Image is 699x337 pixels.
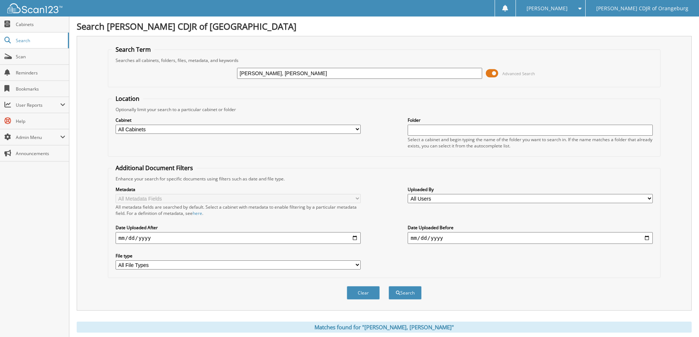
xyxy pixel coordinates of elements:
[16,21,65,28] span: Cabinets
[112,106,656,113] div: Optionally limit your search to a particular cabinet or folder
[116,224,361,231] label: Date Uploaded After
[77,20,692,32] h1: Search [PERSON_NAME] CDJR of [GEOGRAPHIC_DATA]
[16,102,60,108] span: User Reports
[16,86,65,92] span: Bookmarks
[502,71,535,76] span: Advanced Search
[77,322,692,333] div: Matches found for "[PERSON_NAME], [PERSON_NAME]"
[116,232,361,244] input: start
[389,286,422,300] button: Search
[16,150,65,157] span: Announcements
[16,37,64,44] span: Search
[16,70,65,76] span: Reminders
[347,286,380,300] button: Clear
[116,117,361,123] label: Cabinet
[408,224,653,231] label: Date Uploaded Before
[116,204,361,216] div: All metadata fields are searched by default. Select a cabinet with metadata to enable filtering b...
[112,57,656,63] div: Searches all cabinets, folders, files, metadata, and keywords
[116,186,361,193] label: Metadata
[16,54,65,60] span: Scan
[112,45,154,54] legend: Search Term
[112,176,656,182] div: Enhance your search for specific documents using filters such as date and file type.
[408,186,653,193] label: Uploaded By
[527,6,568,11] span: [PERSON_NAME]
[596,6,688,11] span: [PERSON_NAME] CDJR of Orangeburg
[408,232,653,244] input: end
[193,210,202,216] a: here
[112,95,143,103] legend: Location
[16,134,60,140] span: Admin Menu
[116,253,361,259] label: File type
[408,117,653,123] label: Folder
[408,136,653,149] div: Select a cabinet and begin typing the name of the folder you want to search in. If the name match...
[112,164,197,172] legend: Additional Document Filters
[7,3,62,13] img: scan123-logo-white.svg
[16,118,65,124] span: Help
